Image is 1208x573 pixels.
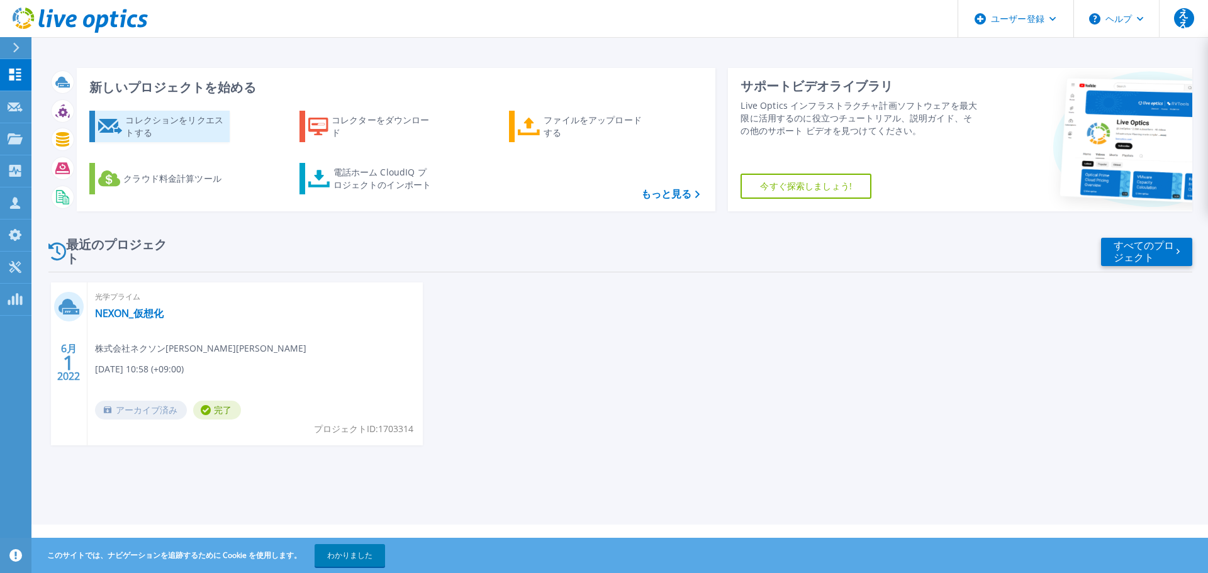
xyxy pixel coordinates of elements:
button: わかりました [315,544,385,567]
font: クラウド料金計算ツール [123,172,221,184]
font: もっと見る [641,187,692,201]
font: サポートビデオライブラリ [741,77,893,94]
font: 1703314 [378,423,413,435]
font: わかりました [327,550,372,560]
font: 今すぐ探索しましょう! [760,180,852,192]
font: ヘルプ [1105,13,1132,25]
font: すべてのプロジェクト [1114,238,1174,264]
a: NEXON_仮想化 [95,307,164,320]
font: [PERSON_NAME] [236,342,306,354]
font: ユーザー登録 [991,13,1044,25]
font: 光学プライム [95,291,140,302]
a: もっと見る [641,188,700,200]
a: クラウド料金計算ツール [89,163,230,194]
a: コレクションをリクエストする [89,111,230,142]
font: Live Optics インフラストラクチャ計画ソフトウェアを最大限に活用するのに役立つチュートリアル、説明ガイド、その他のサポート ビデオを見つけてください。 [741,99,977,136]
font: 1 [63,349,74,376]
a: コレクターをダウンロード [299,111,440,142]
a: すべてのプロジェクト [1101,238,1192,266]
font: 株式会社ネクソン [95,342,165,354]
font: アーカイブ済み [116,404,177,416]
font: 電話ホーム CloudIQ プロジェクトのインポート [333,166,432,191]
font: [DATE] 10:58 (+09:00) [95,363,184,375]
font: このサイトでは、ナビゲーションを追跡するために Cookie を使用します。 [47,550,301,560]
font: 完了 [214,404,232,416]
font: [PERSON_NAME] [165,342,236,354]
font: コレクションをリクエストする [125,114,223,138]
font: コレクターをダウンロード [332,114,430,138]
font: 最近のプロジェクト [66,236,167,267]
font: ええ [1178,6,1188,30]
a: 今すぐ探索しましょう! [741,174,871,199]
font: 6月 [61,342,77,355]
font: NEXON_仮想化 [95,306,164,320]
font: 新しいプロジェクトを始める [89,79,256,96]
a: ファイルをアップロードする [509,111,649,142]
font: プロジェクトID: [314,423,378,435]
font: 2022 [57,369,80,383]
font: ファイルをアップロードする [544,114,642,138]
